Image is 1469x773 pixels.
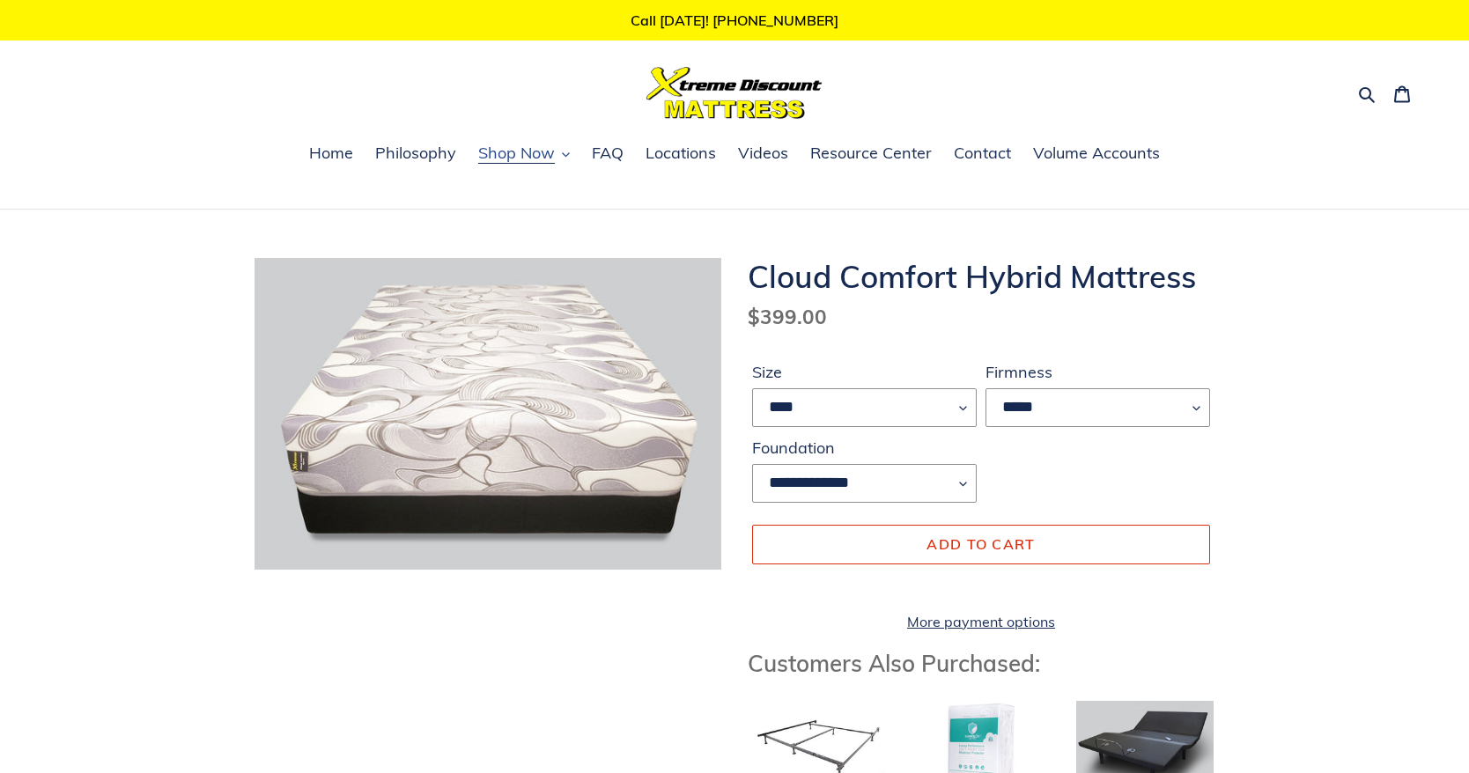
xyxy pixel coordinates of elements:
[309,143,353,164] span: Home
[752,436,977,460] label: Foundation
[954,143,1011,164] span: Contact
[985,360,1210,384] label: Firmness
[752,611,1210,632] a: More payment options
[752,525,1210,563] button: Add to cart
[729,141,797,167] a: Videos
[752,360,977,384] label: Size
[637,141,725,167] a: Locations
[738,143,788,164] span: Videos
[478,143,555,164] span: Shop Now
[646,67,823,119] img: Xtreme Discount Mattress
[748,304,827,329] span: $399.00
[646,143,716,164] span: Locations
[801,141,941,167] a: Resource Center
[748,650,1214,677] h3: Customers Also Purchased:
[748,258,1214,295] h1: Cloud Comfort Hybrid Mattress
[945,141,1020,167] a: Contact
[926,535,1035,553] span: Add to cart
[375,143,456,164] span: Philosophy
[810,143,932,164] span: Resource Center
[300,141,362,167] a: Home
[592,143,624,164] span: FAQ
[1033,143,1160,164] span: Volume Accounts
[1024,141,1169,167] a: Volume Accounts
[469,141,579,167] button: Shop Now
[583,141,632,167] a: FAQ
[366,141,465,167] a: Philosophy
